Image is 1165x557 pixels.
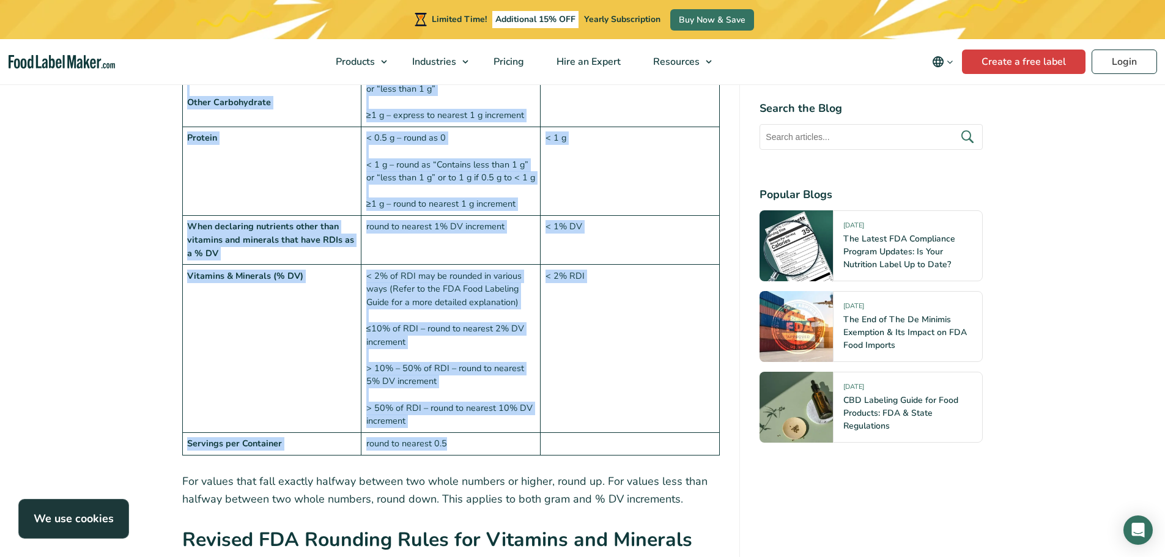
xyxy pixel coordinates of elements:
[187,437,282,449] strong: Servings per Container
[553,55,622,68] span: Hire an Expert
[409,55,457,68] span: Industries
[320,39,393,84] a: Products
[760,186,983,203] h4: Popular Blogs
[182,526,692,553] strong: Revised FDA Rounding Rules for Vitamins and Minerals
[182,473,720,508] p: For values that fall exactly halfway between two whole numbers or higher, round up. For values le...
[843,314,967,351] a: The End of The De Minimis Exemption & Its Impact on FDA Food Imports
[492,11,579,28] span: Additional 15% OFF
[541,39,634,84] a: Hire an Expert
[541,127,720,216] td: < 1 g
[760,100,983,117] h4: Search the Blog
[361,265,541,433] td: < 2% of RDI may be rounded in various ways (Refer to the FDA Food Labeling Guide for a more detai...
[670,9,754,31] a: Buy Now & Save
[541,265,720,433] td: < 2% RDI
[843,301,864,315] span: [DATE]
[361,216,541,265] td: round to nearest 1% DV increment
[1123,515,1153,545] div: Open Intercom Messenger
[649,55,701,68] span: Resources
[396,39,475,84] a: Industries
[843,394,958,432] a: CBD Labeling Guide for Food Products: FDA & State Regulations
[637,39,718,84] a: Resources
[843,221,864,235] span: [DATE]
[843,382,864,396] span: [DATE]
[760,124,983,150] input: Search articles...
[187,96,271,108] strong: Other Carbohydrate
[584,13,660,25] span: Yearly Subscription
[187,270,303,282] strong: Vitamins & Minerals (% DV)
[843,233,955,270] a: The Latest FDA Compliance Program Updates: Is Your Nutrition Label Up to Date?
[432,13,487,25] span: Limited Time!
[361,433,541,456] td: round to nearest 0.5
[34,511,114,526] strong: We use cookies
[478,39,538,84] a: Pricing
[1092,50,1157,74] a: Login
[923,50,962,74] button: Change language
[332,55,376,68] span: Products
[490,55,525,68] span: Pricing
[962,50,1085,74] a: Create a free label
[541,216,720,265] td: < 1% DV
[187,131,217,144] strong: Protein
[187,220,354,259] strong: When declaring nutrients other than vitamins and minerals that have RDIs as a % DV
[361,127,541,216] td: < 0.5 g – round as 0 < 1 g – round as “Contains less than 1 g” or “less than 1 g” or to 1 g if 0....
[9,55,115,69] a: Food Label Maker homepage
